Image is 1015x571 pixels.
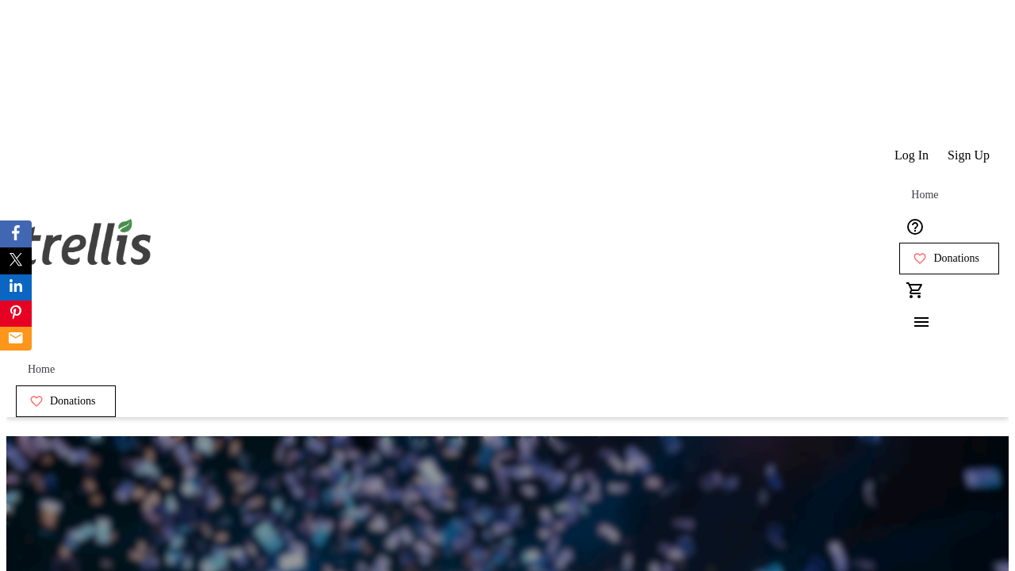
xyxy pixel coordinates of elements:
a: Donations [899,243,999,274]
a: Donations [16,385,116,417]
button: Log In [885,140,938,171]
span: Donations [933,252,979,265]
button: Sign Up [938,140,999,171]
span: Home [911,189,938,201]
span: Donations [50,395,96,408]
span: Log In [894,148,929,163]
button: Cart [899,274,931,306]
span: Home [28,363,55,376]
span: Sign Up [948,148,990,163]
button: Menu [899,306,931,338]
a: Home [16,354,67,385]
a: Home [899,179,950,211]
button: Help [899,211,931,243]
img: Orient E2E Organization PemfrV35yR's Logo [16,201,157,281]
